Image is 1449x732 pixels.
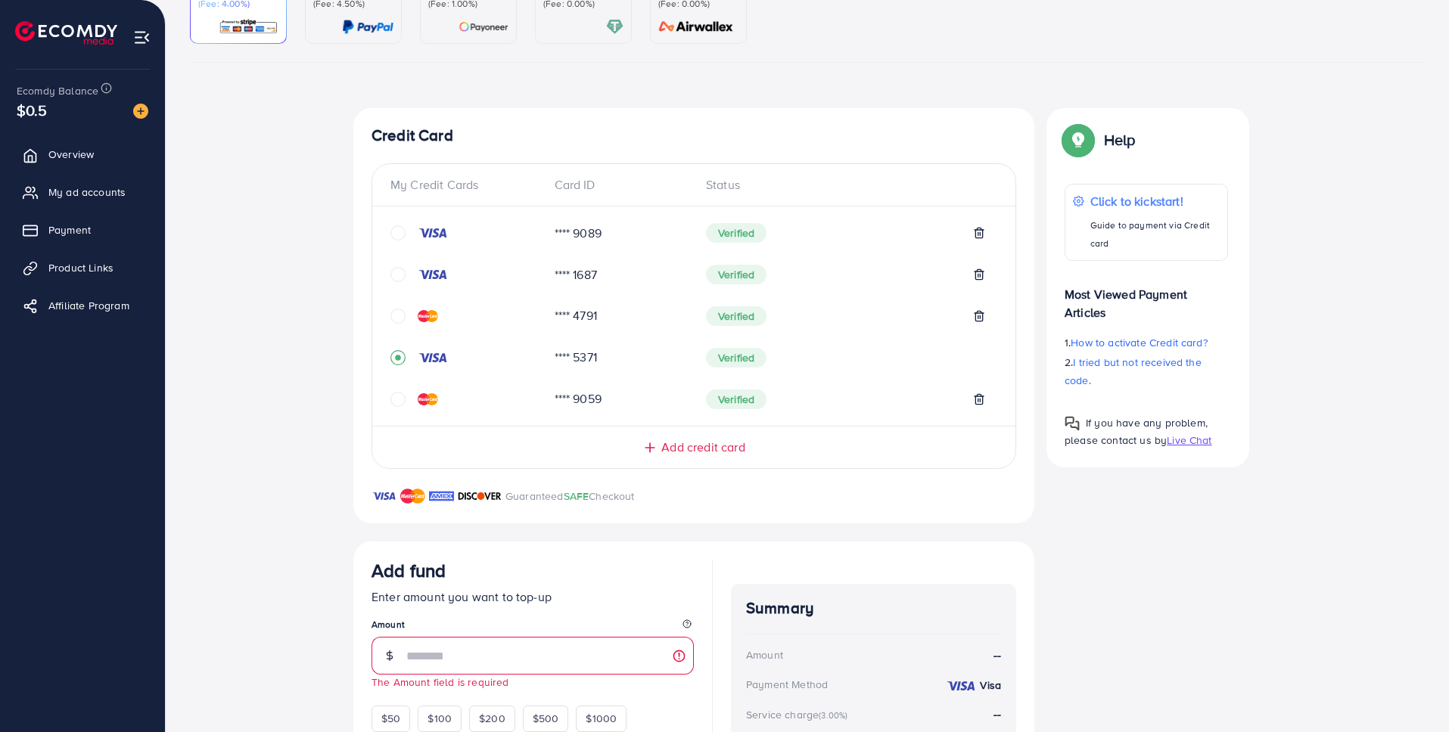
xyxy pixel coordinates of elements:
[372,560,446,582] h3: Add fund
[372,588,694,606] p: Enter amount you want to top-up
[706,348,766,368] span: Verified
[654,18,738,36] img: card
[1065,333,1228,352] p: 1.
[1071,335,1207,350] span: How to activate Credit card?
[1065,273,1228,321] p: Most Viewed Payment Articles
[418,393,438,405] img: credit
[746,599,1001,618] h4: Summary
[606,18,623,36] img: card
[15,21,117,45] img: logo
[48,147,94,162] span: Overview
[390,176,543,194] div: My Credit Cards
[390,309,406,324] svg: circle
[133,104,148,119] img: image
[372,487,396,505] img: brand
[1090,192,1220,210] p: Click to kickstart!
[1065,126,1092,154] img: Popup guide
[418,310,438,322] img: credit
[390,267,406,282] svg: circle
[661,439,745,456] span: Add credit card
[694,176,997,194] div: Status
[746,707,852,722] div: Service charge
[1065,416,1080,431] img: Popup guide
[946,680,976,692] img: credit
[418,352,448,364] img: credit
[11,290,154,321] a: Affiliate Program
[48,260,113,275] span: Product Links
[706,265,766,284] span: Verified
[342,18,393,36] img: card
[1167,433,1211,448] span: Live Chat
[746,677,828,692] div: Payment Method
[1385,664,1438,721] iframe: Chat
[706,306,766,326] span: Verified
[586,711,617,726] span: $1000
[1065,355,1202,388] span: I tried but not received the code.
[133,29,151,46] img: menu
[48,298,129,313] span: Affiliate Program
[390,350,406,365] svg: record circle
[48,222,91,237] span: Payment
[418,227,448,239] img: credit
[479,711,505,726] span: $200
[390,225,406,240] svg: circle
[993,706,1001,722] strong: --
[458,487,502,505] img: brand
[372,675,508,689] small: The Amount field is required
[543,176,695,194] div: Card ID
[17,99,48,121] span: $0.5
[459,18,508,36] img: card
[400,487,425,505] img: brand
[1065,353,1228,389] p: 2.
[11,253,154,283] a: Product Links
[48,185,126,200] span: My ad accounts
[1104,131,1136,149] p: Help
[706,389,766,409] span: Verified
[564,489,589,504] span: SAFE
[1090,216,1220,253] p: Guide to payment via Credit card
[372,126,1016,145] h4: Credit Card
[418,268,448,281] img: credit
[706,223,766,243] span: Verified
[11,177,154,207] a: My ad accounts
[429,487,454,505] img: brand
[746,647,783,662] div: Amount
[993,647,1001,664] strong: --
[219,18,278,36] img: card
[533,711,559,726] span: $500
[428,711,452,726] span: $100
[1065,415,1208,448] span: If you have any problem, please contact us by
[819,709,847,721] small: (3.00%)
[381,711,400,726] span: $50
[390,392,406,407] svg: circle
[505,487,635,505] p: Guaranteed Checkout
[17,83,98,98] span: Ecomdy Balance
[980,678,1001,693] strong: Visa
[372,618,694,637] legend: Amount
[11,215,154,245] a: Payment
[11,139,154,169] a: Overview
